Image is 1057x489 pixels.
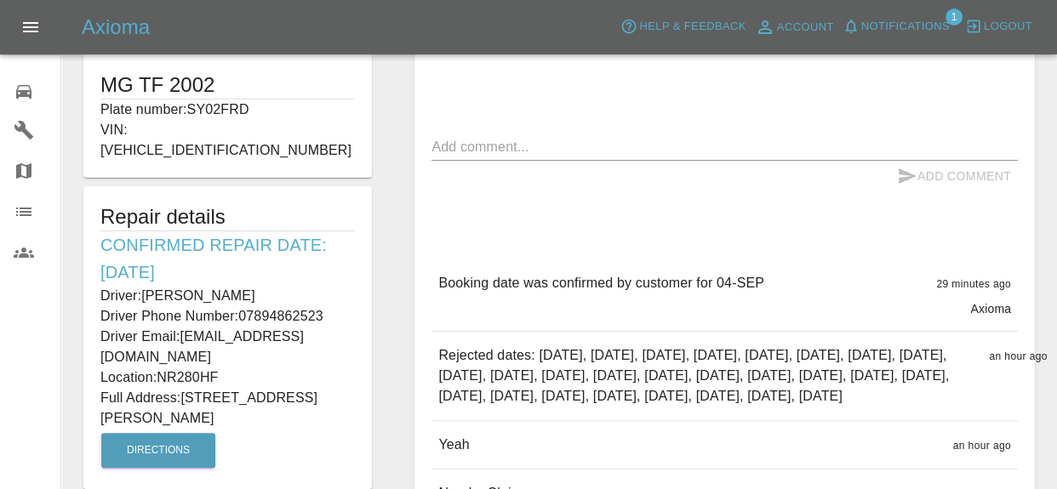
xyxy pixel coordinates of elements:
span: 29 minutes ago [936,278,1011,290]
p: Booking date was confirmed by customer for 04-SEP [438,273,764,293]
p: Axioma [970,300,1011,317]
p: Plate number: SY02FRD [100,100,355,120]
span: Logout [984,17,1032,37]
button: Help & Feedback [616,14,750,40]
h5: Axioma [82,14,150,41]
span: Notifications [861,17,950,37]
button: Logout [961,14,1037,40]
p: Driver: [PERSON_NAME] [100,286,355,306]
span: Account [777,18,834,37]
p: Yeah [438,435,470,455]
p: Full Address: [STREET_ADDRESS][PERSON_NAME] [100,388,355,429]
p: VIN: [VEHICLE_IDENTIFICATION_NUMBER] [100,120,355,161]
p: Location: NR280HF [100,367,355,388]
span: an hour ago [953,440,1011,452]
span: 1 [946,9,963,26]
button: Notifications [838,14,954,40]
p: Rejected dates: [DATE], [DATE], [DATE], [DATE], [DATE], [DATE], [DATE], [DATE], [DATE], [DATE], [... [438,345,975,407]
h1: MG TF 2002 [100,71,355,99]
h6: Confirmed Repair Date: [DATE] [100,231,355,286]
span: an hour ago [989,350,1047,362]
h5: Repair details [100,203,355,230]
button: Directions [101,433,215,468]
p: Driver Phone Number: 07894862523 [100,306,355,327]
button: Open drawer [10,7,51,48]
a: Account [751,14,838,41]
p: Driver Email: [EMAIL_ADDRESS][DOMAIN_NAME] [100,327,355,367]
span: Help & Feedback [639,17,746,37]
